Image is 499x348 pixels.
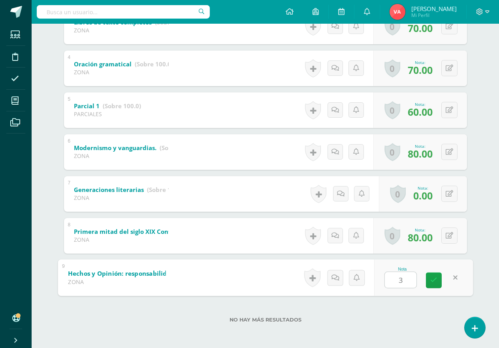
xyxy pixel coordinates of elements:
a: 0 [384,101,400,119]
a: 0 [384,227,400,245]
a: Parcial 1 (Sobre 100.0) [74,100,141,113]
span: 0.00 [413,189,433,202]
strong: (Sobre 100.0) [147,186,185,194]
span: 60.00 [408,105,433,119]
div: ZONA [68,278,166,286]
a: 0 [384,17,400,36]
label: No hay más resultados [64,317,467,323]
a: Primera mitad del siglo XIX Contexto histórico [74,226,254,238]
div: Nota: [408,102,433,107]
div: ZONA [74,68,169,76]
div: ZONA [74,236,169,243]
div: Nota: [408,143,433,149]
strong: (Sobre 100.0) [155,18,193,26]
div: Nota: [408,60,433,65]
img: 5ef59e455bde36dc0487bc51b4dad64e.png [390,4,405,20]
b: Generaciones literarias [74,186,144,194]
a: 0 [384,59,400,77]
strong: (Sobre 100.0) [160,144,198,152]
div: Nota: [408,227,433,233]
div: Nota: [413,185,433,191]
a: 0 [390,185,406,203]
span: 70.00 [408,63,433,77]
span: Mi Perfil [411,12,457,19]
span: 70.00 [408,21,433,35]
strong: (Sobre 100.0) [135,60,173,68]
b: Libros de texto completos [74,18,152,26]
a: 0 [384,143,400,161]
span: 80.00 [408,231,433,244]
b: Oración gramatical [74,60,132,68]
b: Modernismo y vanguardias. [74,144,156,152]
div: PARCIALES [74,110,141,118]
div: ZONA [74,194,169,201]
input: Busca un usuario... [37,5,210,19]
span: [PERSON_NAME] [411,5,457,13]
div: ZONA [74,26,169,34]
div: ZONA [74,152,169,160]
a: Generaciones literarias (Sobre 100.0) [74,184,185,196]
b: Parcial 1 [74,102,100,110]
b: Primera mitad del siglo XIX Contexto histórico [74,228,213,235]
b: Hechos y Opinión: responsabilidad en la comunicación [68,269,236,277]
input: 0-100.0 [385,272,416,288]
div: Nota [384,267,420,271]
a: Hechos y Opinión: responsabilidad en la comunicación [68,267,279,280]
strong: (Sobre 100.0) [103,102,141,110]
a: Modernismo y vanguardias. (Sobre 100.0) [74,142,198,154]
a: Oración gramatical (Sobre 100.0) [74,58,173,71]
span: 80.00 [408,147,433,160]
